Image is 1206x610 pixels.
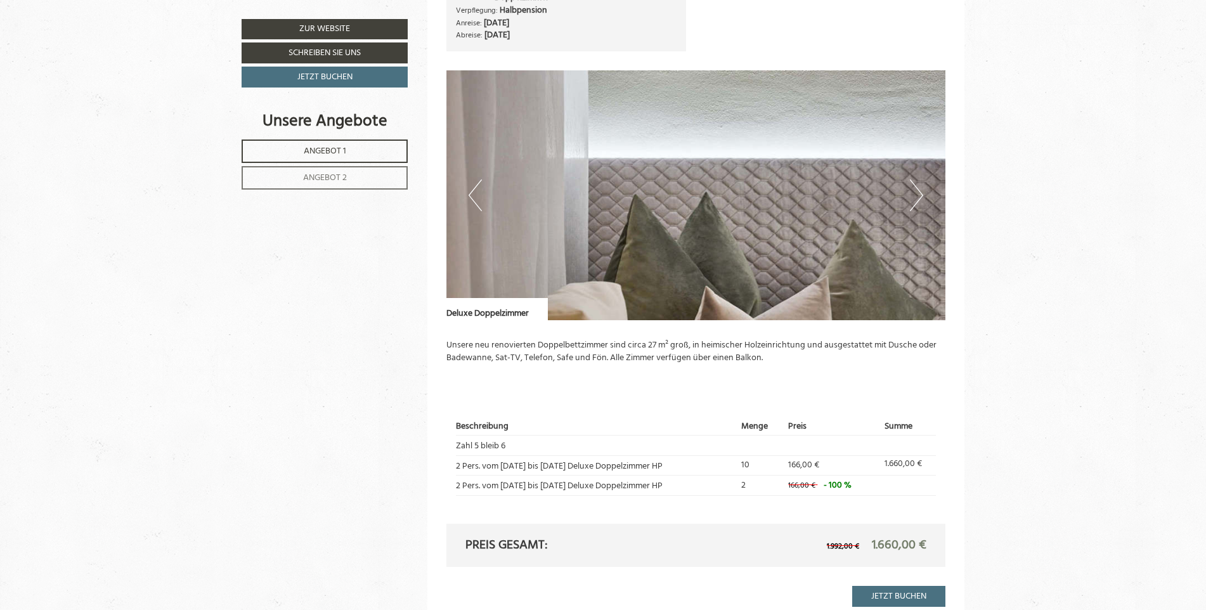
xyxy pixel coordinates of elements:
[500,3,547,18] b: Halbpension
[788,458,819,472] span: 166,00 €
[456,476,737,495] td: 2 Pers. vom [DATE] bis [DATE] Deluxe Doppelzimmer HP
[872,535,926,555] span: 1.660,00 €
[880,418,936,435] th: Summe
[456,436,737,455] td: Zahl 5 bleib 6
[737,418,784,435] th: Menge
[446,339,946,365] p: Unsere neu renovierten Doppelbettzimmer sind circa 27 m² groß, in heimischer Holzeinrichtung und ...
[456,17,482,29] small: Anreise:
[456,4,498,16] small: Verpflegung:
[303,171,347,185] span: Angebot 2
[484,16,509,30] b: [DATE]
[737,476,784,495] td: 2
[824,478,852,493] span: - 100 %
[910,179,923,211] button: Next
[304,144,346,159] span: Angebot 1
[446,70,946,320] img: image
[456,455,737,475] td: 2 Pers. vom [DATE] bis [DATE] Deluxe Doppelzimmer HP
[446,298,548,320] div: Deluxe Doppelzimmer
[456,536,696,555] div: Preis gesamt:
[456,418,737,435] th: Beschreibung
[242,19,408,39] a: Zur Website
[456,29,483,41] small: Abreise:
[852,586,945,607] a: Jetzt buchen
[469,179,482,211] button: Previous
[827,540,859,553] span: 1.992,00 €
[242,110,408,133] div: Unsere Angebote
[784,418,880,435] th: Preis
[242,67,408,88] a: Jetzt buchen
[737,455,784,475] td: 10
[242,42,408,63] a: Schreiben Sie uns
[880,455,936,475] td: 1.660,00 €
[788,479,815,492] span: 166,00 €
[484,28,510,42] b: [DATE]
